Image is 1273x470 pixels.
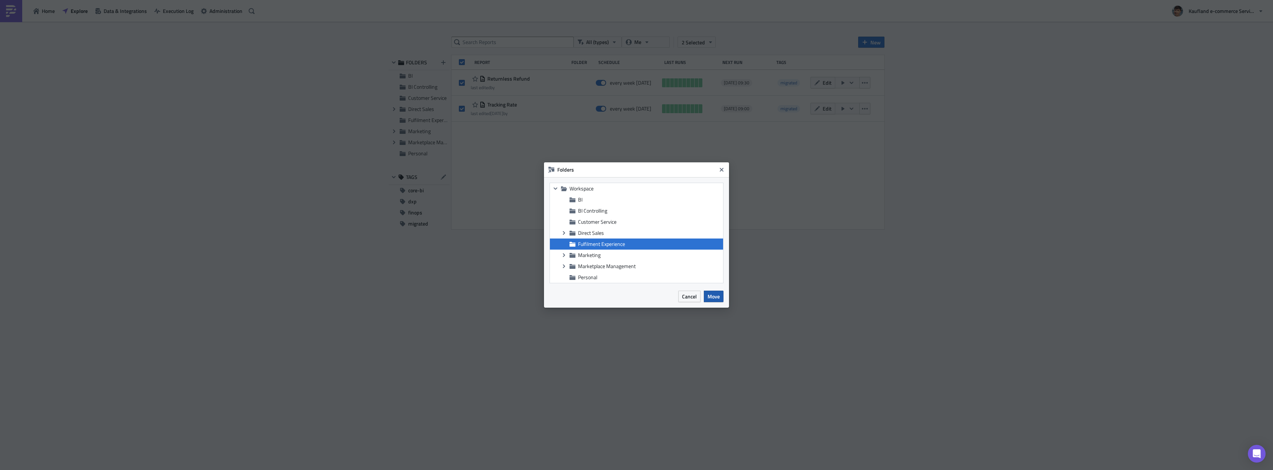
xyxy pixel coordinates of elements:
[578,218,617,226] span: Customer Service
[557,166,716,173] h6: Folders
[716,164,727,175] button: Close
[578,229,604,237] span: Direct Sales
[578,207,607,214] span: BI Controlling
[678,291,701,302] button: Cancel
[578,251,601,259] span: Marketing
[682,293,697,300] span: Cancel
[578,273,597,281] span: Personal
[1248,445,1266,463] div: Open Intercom Messenger
[570,185,721,192] span: Workspace
[708,293,720,300] span: Move
[578,240,625,248] span: Fulfilment Experience
[704,291,723,302] button: Move
[578,262,636,270] span: Marketplace Management
[578,196,582,203] span: BI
